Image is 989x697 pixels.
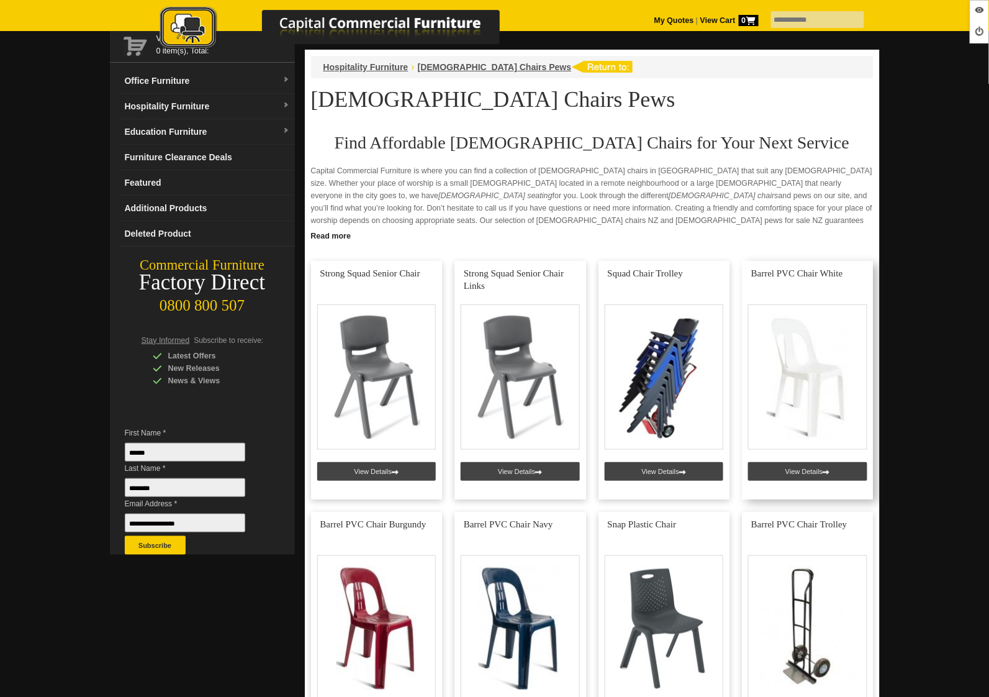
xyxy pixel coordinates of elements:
img: Capital Commercial Furniture Logo [125,6,560,52]
img: dropdown [282,127,290,135]
a: Hospitality Furnituredropdown [120,94,295,119]
em: [DEMOGRAPHIC_DATA] seating [438,191,553,200]
input: Last Name * [125,478,245,497]
div: New Releases [153,362,271,375]
input: Email Address * [125,514,245,532]
a: Capital Commercial Furniture Logo [125,6,560,55]
a: Additional Products [120,196,295,221]
a: Featured [120,170,295,196]
input: First Name * [125,443,245,462]
div: Factory Direct [110,274,295,291]
span: Stay Informed [142,336,190,345]
div: Latest Offers [153,350,271,362]
div: Commercial Furniture [110,257,295,274]
a: View Cart0 [698,16,758,25]
h2: Find Affordable [DEMOGRAPHIC_DATA] Chairs for Your Next Service [311,134,874,152]
a: Education Furnituredropdown [120,119,295,145]
a: Office Furnituredropdown [120,68,295,94]
strong: View Cart [700,16,759,25]
li: › [411,61,414,73]
a: Furniture Clearance Deals [120,145,295,170]
a: My Quotes [654,16,694,25]
a: Deleted Product [120,221,295,247]
a: Click to read more [305,227,880,242]
span: First Name * [125,427,264,439]
img: dropdown [282,102,290,109]
span: 0 [739,15,759,26]
span: Last Name * [125,462,264,475]
a: Hospitality Furniture [323,62,409,72]
button: Subscribe [125,536,186,555]
a: [DEMOGRAPHIC_DATA] Chairs Pews [418,62,572,72]
span: Email Address * [125,498,264,510]
div: News & Views [153,375,271,387]
span: Subscribe to receive: [194,336,263,345]
img: return to [571,61,633,73]
h1: [DEMOGRAPHIC_DATA] Chairs Pews [311,88,874,111]
p: Capital Commercial Furniture is where you can find a collection of [DEMOGRAPHIC_DATA] chairs in [... [311,165,874,239]
em: [DEMOGRAPHIC_DATA] chairs [669,191,779,200]
img: dropdown [282,76,290,84]
div: 0800 800 507 [110,291,295,314]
